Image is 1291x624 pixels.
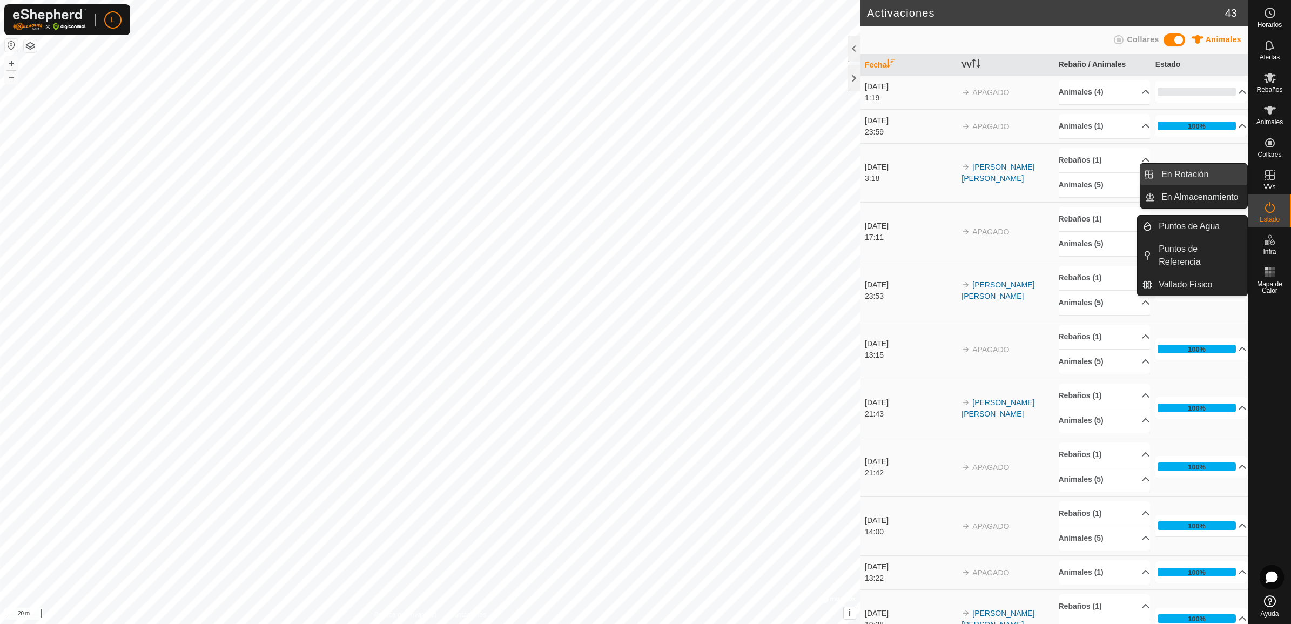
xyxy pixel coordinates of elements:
[961,609,970,618] img: arrow
[1059,266,1151,290] p-accordion-header: Rebaños (1)
[1059,350,1151,374] p-accordion-header: Animales (5)
[865,232,957,243] div: 17:11
[972,227,1009,236] span: APAGADO
[961,398,1034,418] a: [PERSON_NAME] [PERSON_NAME]
[849,608,851,618] span: i
[1152,274,1247,296] a: Vallado Físico
[961,568,970,577] img: arrow
[1260,216,1280,223] span: Estado
[1251,281,1288,294] span: Mapa de Calor
[1258,22,1282,28] span: Horarios
[972,122,1009,131] span: APAGADO
[5,71,18,84] button: –
[1155,456,1247,478] p-accordion-header: 100%
[1155,164,1247,185] a: En Rotación
[961,163,1034,183] a: [PERSON_NAME] [PERSON_NAME]
[972,61,980,69] p-sorticon: Activar para ordenar
[961,280,970,289] img: arrow
[1256,119,1283,125] span: Animales
[1188,614,1206,624] div: 100%
[865,561,957,573] div: [DATE]
[1188,344,1206,354] div: 100%
[961,163,970,171] img: arrow
[1059,408,1151,433] p-accordion-header: Animales (5)
[1059,114,1151,138] p-accordion-header: Animales (1)
[961,345,970,354] img: arrow
[13,9,86,31] img: Logo Gallagher
[1161,191,1238,204] span: En Almacenamiento
[1155,397,1247,419] p-accordion-header: 100%
[1059,148,1151,172] p-accordion-header: Rebaños (1)
[961,280,1034,300] a: [PERSON_NAME] [PERSON_NAME]
[374,610,436,620] a: Política de Privacidad
[865,338,957,350] div: [DATE]
[865,397,957,408] div: [DATE]
[1188,121,1206,131] div: 100%
[972,463,1009,472] span: APAGADO
[865,291,957,302] div: 23:53
[961,522,970,531] img: arrow
[1263,249,1276,255] span: Infra
[1059,325,1151,349] p-accordion-header: Rebaños (1)
[865,92,957,104] div: 1:19
[1140,186,1247,208] li: En Almacenamiento
[961,463,970,472] img: arrow
[1155,162,1247,183] p-accordion-header: 100%
[1256,86,1282,93] span: Rebaños
[1158,404,1236,412] div: 100%
[961,398,970,407] img: arrow
[450,610,486,620] a: Contáctenos
[5,57,18,70] button: +
[1159,278,1212,291] span: Vallado Físico
[1059,467,1151,492] p-accordion-header: Animales (5)
[1059,501,1151,526] p-accordion-header: Rebaños (1)
[865,526,957,538] div: 14:00
[886,61,895,69] p-sorticon: Activar para ordenar
[1138,274,1247,296] li: Vallado Físico
[1059,560,1151,585] p-accordion-header: Animales (1)
[860,55,957,76] th: Fecha
[844,607,856,619] button: i
[1158,122,1236,130] div: 100%
[1059,291,1151,315] p-accordion-header: Animales (5)
[1206,35,1241,44] span: Animales
[865,220,957,232] div: [DATE]
[1155,561,1247,583] p-accordion-header: 100%
[1155,115,1247,137] p-accordion-header: 100%
[1151,55,1248,76] th: Estado
[1059,80,1151,104] p-accordion-header: Animales (4)
[865,515,957,526] div: [DATE]
[1059,207,1151,231] p-accordion-header: Rebaños (1)
[865,126,957,138] div: 23:59
[972,522,1009,531] span: APAGADO
[865,350,957,361] div: 13:15
[1155,186,1247,208] a: En Almacenamiento
[1059,526,1151,551] p-accordion-header: Animales (5)
[1059,384,1151,408] p-accordion-header: Rebaños (1)
[1248,591,1291,621] a: Ayuda
[1158,462,1236,471] div: 100%
[865,162,957,173] div: [DATE]
[1059,594,1151,619] p-accordion-header: Rebaños (1)
[865,456,957,467] div: [DATE]
[1140,164,1247,185] li: En Rotación
[1138,238,1247,273] li: Puntos de Referencia
[865,608,957,619] div: [DATE]
[865,573,957,584] div: 13:22
[865,467,957,479] div: 21:42
[867,6,1225,19] h2: Activaciones
[1158,345,1236,353] div: 100%
[1138,216,1247,237] li: Puntos de Agua
[961,122,970,131] img: arrow
[1158,568,1236,576] div: 100%
[865,279,957,291] div: [DATE]
[972,345,1009,354] span: APAGADO
[1188,521,1206,531] div: 100%
[1059,232,1151,256] p-accordion-header: Animales (5)
[1225,5,1237,21] span: 43
[1059,173,1151,197] p-accordion-header: Animales (5)
[961,88,970,97] img: arrow
[1258,151,1281,158] span: Collares
[1158,614,1236,623] div: 100%
[865,173,957,184] div: 3:18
